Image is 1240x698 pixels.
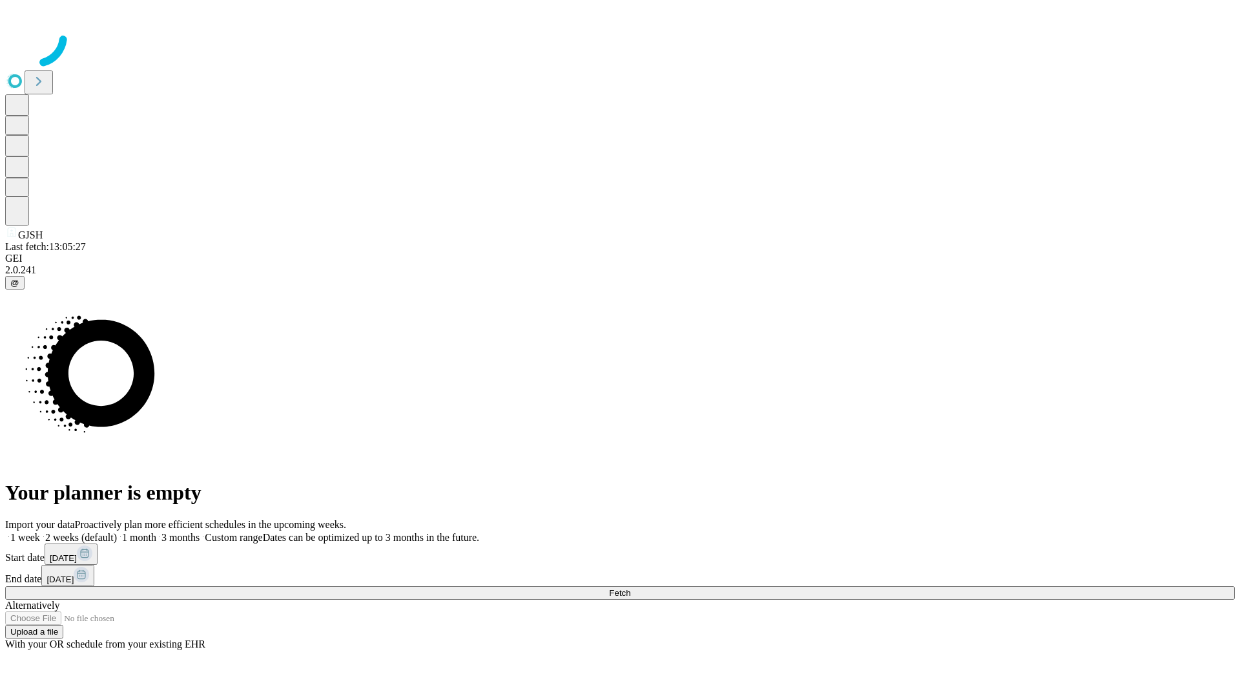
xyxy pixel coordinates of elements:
[609,588,630,598] span: Fetch
[5,241,86,252] span: Last fetch: 13:05:27
[122,532,156,543] span: 1 month
[5,586,1235,600] button: Fetch
[45,532,117,543] span: 2 weeks (default)
[161,532,200,543] span: 3 months
[5,276,25,290] button: @
[5,264,1235,276] div: 2.0.241
[45,544,98,565] button: [DATE]
[75,519,346,530] span: Proactively plan more efficient schedules in the upcoming weeks.
[5,481,1235,505] h1: Your planner is empty
[5,639,205,650] span: With your OR schedule from your existing EHR
[41,565,94,586] button: [DATE]
[10,278,19,288] span: @
[5,625,63,639] button: Upload a file
[10,532,40,543] span: 1 week
[18,229,43,240] span: GJSH
[50,553,77,563] span: [DATE]
[46,575,74,584] span: [DATE]
[5,565,1235,586] div: End date
[5,600,59,611] span: Alternatively
[5,544,1235,565] div: Start date
[263,532,479,543] span: Dates can be optimized up to 3 months in the future.
[5,253,1235,264] div: GEI
[205,532,262,543] span: Custom range
[5,519,75,530] span: Import your data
